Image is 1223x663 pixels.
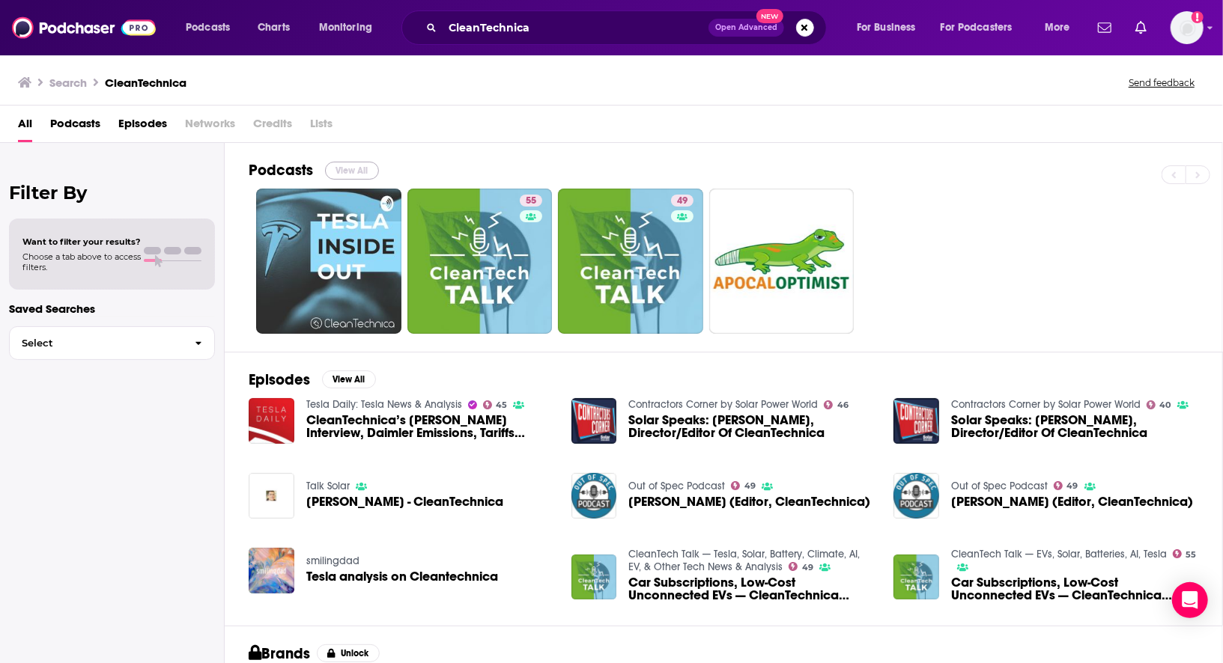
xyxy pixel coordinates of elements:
img: Tesla analysis on Cleantechnica [249,548,294,593]
span: More [1045,17,1070,38]
a: PodcastsView All [249,161,379,180]
h2: Episodes [249,370,310,389]
span: 55 [526,194,536,209]
img: Solar Speaks: Zach Shahan, Director/Editor Of CleanTechnica [571,398,617,444]
a: Tesla Daily: Tesla News & Analysis [306,398,462,411]
a: Solar Speaks: Zach Shahan, Director/Editor Of CleanTechnica [951,414,1198,439]
a: Show notifications dropdown [1092,15,1117,40]
span: 40 [1160,402,1171,409]
span: Solar Speaks: [PERSON_NAME], Director/Editor Of CleanTechnica [628,414,875,439]
h3: Search [49,76,87,90]
a: 49 [731,481,756,490]
span: 49 [744,483,756,489]
span: Credits [253,111,292,142]
img: User Profile [1171,11,1204,44]
span: 49 [677,194,688,209]
a: 49 [789,562,813,571]
span: Open Advanced [715,24,777,31]
button: open menu [175,16,249,40]
a: CleanTech Talk — Tesla, Solar, Battery, Climate, AI, EV, & Other Tech News & Analysis [628,548,860,573]
span: Lists [310,111,333,142]
a: Tesla analysis on Cleantechnica [306,570,498,583]
span: [PERSON_NAME] (Editor, CleanTechnica) [951,495,1193,508]
a: 46 [824,400,849,409]
a: 49 [1054,481,1078,490]
img: Kyle Field (Editor, CleanTechnica) [571,473,617,519]
span: Charts [258,17,290,38]
h2: Podcasts [249,161,313,180]
div: Open Intercom Messenger [1172,582,1208,618]
h2: Brands [249,644,311,663]
span: [PERSON_NAME] (Editor, CleanTechnica) [628,495,870,508]
a: Contractors Corner by Solar Power World [628,398,818,411]
a: 55 [407,189,553,334]
span: 49 [1067,483,1078,489]
span: Networks [185,111,235,142]
a: CleanTech Talk — EVs, Solar, Batteries, AI, Tesla [951,548,1167,560]
a: Out of Spec Podcast [951,480,1048,492]
a: Car Subscriptions, Low-Cost Unconnected EVs — CleanTechnica Roundtable [951,576,1198,602]
span: Podcasts [50,111,100,142]
a: 49 [671,195,694,207]
button: Select [9,326,215,360]
a: 55 [520,195,542,207]
h3: CleanTechnica [105,76,186,90]
span: For Podcasters [941,17,1013,38]
span: Podcasts [186,17,230,38]
span: Logged in as roneledotsonRAD [1171,11,1204,44]
input: Search podcasts, credits, & more... [443,16,708,40]
a: Solar Speaks: Zach Shahan, Director/Editor Of CleanTechnica [628,414,875,439]
span: 46 [837,402,849,409]
button: View All [325,162,379,180]
button: Unlock [317,644,380,662]
button: open menu [846,16,935,40]
svg: Add a profile image [1192,11,1204,23]
img: Car Subscriptions, Low-Cost Unconnected EVs — CleanTechnica Roundtable [571,554,617,600]
a: Contractors Corner by Solar Power World [951,398,1141,411]
span: 45 [496,402,507,409]
div: Search podcasts, credits, & more... [416,10,841,45]
button: View All [322,370,376,388]
a: Out of Spec Podcast [628,480,725,492]
img: CleanTechnica’s Jerome Guillen Interview, Daimler Emissions, Tariffs (06.24.19) [249,398,294,444]
a: Kyle Field (Editor, CleanTechnica) [951,495,1193,508]
a: All [18,111,32,142]
a: Zachary Shahan - CleanTechnica [306,495,503,508]
a: Show notifications dropdown [1129,15,1153,40]
a: 45 [483,400,508,409]
span: Select [10,338,183,348]
img: Solar Speaks: Zach Shahan, Director/Editor Of CleanTechnica [893,398,939,444]
button: Send feedback [1124,76,1199,89]
a: Kyle Field (Editor, CleanTechnica) [628,495,870,508]
button: Show profile menu [1171,11,1204,44]
a: 40 [1147,400,1171,409]
a: Charts [248,16,299,40]
a: 55 [1173,549,1197,558]
p: Saved Searches [9,302,215,316]
a: 49 [558,189,703,334]
img: Zachary Shahan - CleanTechnica [249,473,294,519]
span: CleanTechnica’s [PERSON_NAME] Interview, Daimler Emissions, Tariffs ([DATE]) [306,414,553,439]
a: smilingdad [306,554,359,567]
a: EpisodesView All [249,370,376,389]
span: Solar Speaks: [PERSON_NAME], Director/Editor Of CleanTechnica [951,414,1198,439]
span: Monitoring [319,17,372,38]
a: Car Subscriptions, Low-Cost Unconnected EVs — CleanTechnica Roundtable [628,576,875,602]
button: open menu [1034,16,1089,40]
img: Podchaser - Follow, Share and Rate Podcasts [12,13,156,42]
a: Episodes [118,111,167,142]
span: Want to filter your results? [22,236,141,247]
img: Car Subscriptions, Low-Cost Unconnected EVs — CleanTechnica Roundtable [893,554,939,600]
